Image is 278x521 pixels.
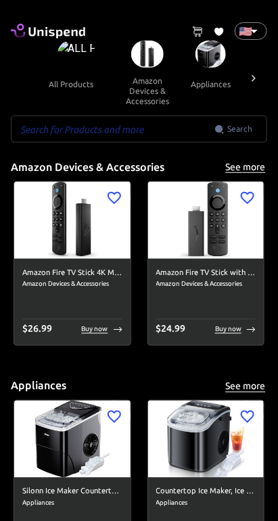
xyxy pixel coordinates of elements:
[22,324,52,334] span: $ 26.99
[180,68,241,100] button: appliances
[227,122,252,136] span: Search
[22,278,122,289] span: Amazon Devices & Accessories
[11,116,214,143] input: Search for Products and more
[224,378,267,395] button: See more
[14,401,131,478] img: Silonn Ice Maker Countertop, 9 Cubes Ready in 6 Mins, 26lbs in 24Hrs, Self-Cleaning Ice Machine w...
[239,23,246,39] p: 🇺🇸
[156,267,256,279] h6: Amazon Fire TV Stick with Alexa Voice Remote (includes TV controls), free &amp; live TV without c...
[215,324,241,334] p: Buy now
[156,486,256,498] h6: Countertop Ice Maker, Ice Maker Machine 6 Mins 9 Bullet Ice, 26.5lbs/24Hrs, Portable Ice Maker Ma...
[82,324,108,334] p: Buy now
[11,160,164,174] h5: Amazon Devices & Accessories
[11,379,66,393] h5: Appliances
[156,278,256,289] span: Amazon Devices & Accessories
[14,182,131,259] img: Amazon Fire TV Stick 4K Max streaming device, Wi-Fi 6, Alexa Voice Remote (includes TV controls) ...
[148,401,264,478] img: Countertop Ice Maker, Ice Maker Machine 6 Mins 9 Bullet Ice, 26.5lbs/24Hrs, Portable Ice Maker Ma...
[224,159,267,176] button: See more
[22,486,122,498] h6: Silonn Ice Maker Countertop, 9 Cubes Ready in 6 Mins, 26lbs in 24Hrs, Self-Cleaning Ice Machine w...
[235,22,267,40] div: 🇺🇸
[156,498,256,509] span: Appliances
[22,267,122,279] h6: Amazon Fire TV Stick 4K Max streaming device, Wi-Fi 6, Alexa Voice Remote (includes TV controls)
[115,68,180,114] button: amazon devices & accessories
[156,324,186,334] span: $ 24.99
[57,41,96,68] img: ALL PRODUCTS
[195,41,227,68] img: Appliances
[148,182,264,259] img: Amazon Fire TV Stick with Alexa Voice Remote (includes TV controls), free &amp; live TV without c...
[22,498,122,509] span: Appliances
[131,41,164,68] img: Amazon Devices & Accessories
[38,68,104,100] button: all products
